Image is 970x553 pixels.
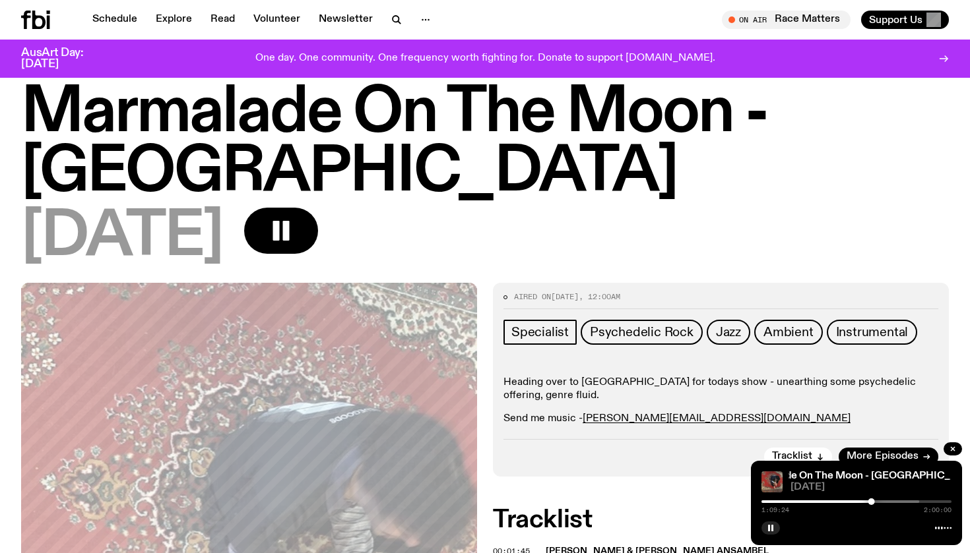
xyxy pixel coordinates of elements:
[861,11,949,29] button: Support Us
[581,320,703,345] a: Psychedelic Rock
[763,325,814,339] span: Ambient
[590,325,694,339] span: Psychedelic Rock
[551,291,579,302] span: [DATE]
[21,208,223,267] span: [DATE]
[583,413,851,424] a: [PERSON_NAME][EMAIL_ADDRESS][DOMAIN_NAME]
[579,291,620,302] span: , 12:00am
[716,325,741,339] span: Jazz
[311,11,381,29] a: Newsletter
[148,11,200,29] a: Explore
[839,448,938,466] a: More Episodes
[869,14,922,26] span: Support Us
[847,451,919,461] span: More Episodes
[514,291,551,302] span: Aired on
[772,451,812,461] span: Tracklist
[707,320,750,345] a: Jazz
[503,376,938,401] p: Heading over to [GEOGRAPHIC_DATA] for todays show - unearthing some psychedelic offering, genre f...
[84,11,145,29] a: Schedule
[503,320,577,345] a: Specialist
[761,507,789,513] span: 1:09:24
[827,320,918,345] a: Instrumental
[21,47,106,70] h3: AusArt Day: [DATE]
[722,11,851,29] button: On AirRace Matters
[754,320,823,345] a: Ambient
[21,84,949,202] h1: Marmalade On The Moon - [GEOGRAPHIC_DATA]
[764,448,832,466] button: Tracklist
[203,11,243,29] a: Read
[255,53,715,65] p: One day. One community. One frequency worth fighting for. Donate to support [DOMAIN_NAME].
[791,482,952,492] span: [DATE]
[503,413,938,425] p: Send me music -
[511,325,569,339] span: Specialist
[493,508,949,532] h2: Tracklist
[245,11,308,29] a: Volunteer
[924,507,952,513] span: 2:00:00
[761,471,783,492] img: Tommy - Persian Rug
[836,325,909,339] span: Instrumental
